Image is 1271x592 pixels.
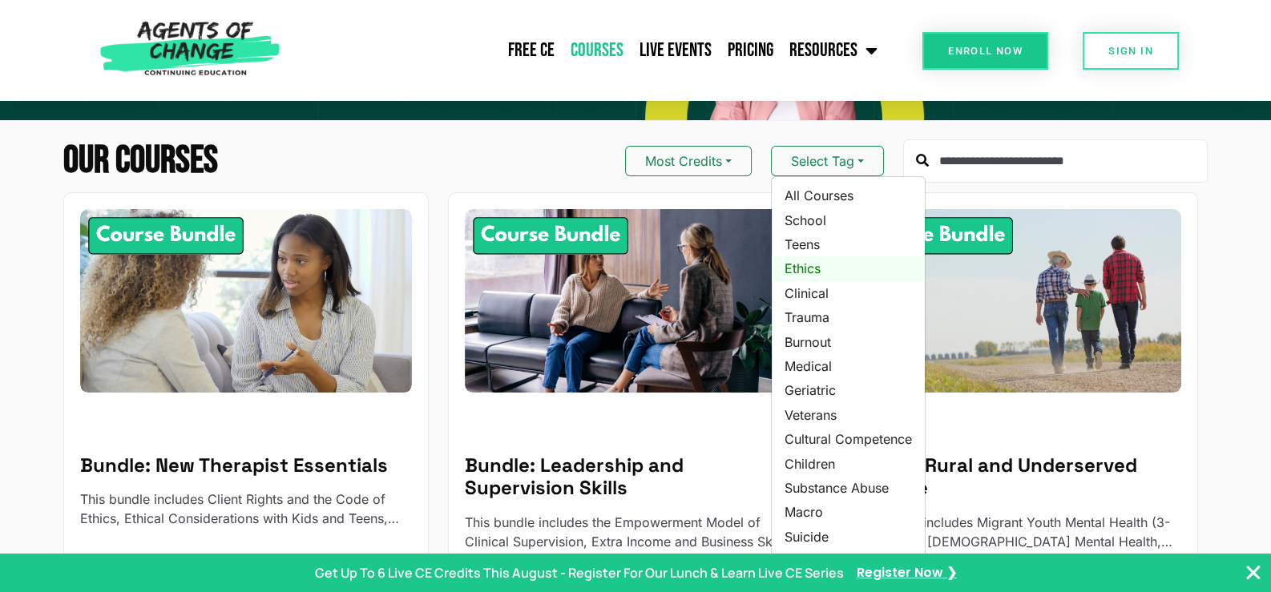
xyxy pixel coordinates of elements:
nav: Menu [288,30,886,70]
a: Trauma [772,305,925,329]
a: Clinical [772,281,925,305]
img: Rural and Underserved Practice - 8 Credit CE Bundle [849,209,1181,393]
a: Burnout [772,330,925,354]
button: Most Credits [625,146,752,176]
a: All Courses [772,183,925,207]
a: Register Now ❯ [857,564,957,582]
a: Children [772,452,925,476]
a: Cultural Competence [772,427,925,451]
h2: Our Courses [63,142,218,180]
span: SIGN IN [1108,46,1153,56]
a: Geriatric [772,378,925,402]
a: Teens [772,232,925,256]
a: Free CE [500,30,563,70]
a: Macro [772,500,925,524]
a: Veterans [772,403,925,427]
img: New Therapist Essentials - 10 Credit CE Bundle [80,209,412,393]
p: Get Up To 6 Live CE Credits This August - Register For Our Lunch & Learn Live CE Series [315,563,844,582]
a: Domestic Violence [772,549,925,573]
button: Close Banner [1244,563,1263,582]
span: Enroll Now [948,46,1023,56]
a: Medical [772,354,925,378]
a: School [772,208,925,232]
a: Ethics [772,256,925,280]
a: Suicide [772,525,925,549]
h5: Bundle: Rural and Underserved Practice [849,454,1181,501]
h5: Bundle: New Therapist Essentials [80,454,412,477]
img: Leadership and Supervision Skills - 8 Credit CE Bundle [465,209,797,393]
p: This bundle includes Client Rights and the Code of Ethics, Ethical Considerations with Kids and T... [80,489,412,528]
a: Live Events [631,30,720,70]
a: Substance Abuse [772,476,925,500]
p: This bundle includes the Empowerment Model of Clinical Supervision, Extra Income and Business Ski... [465,513,797,551]
p: This bundle includes Migrant Youth Mental Health (3-Part Series), Native American Mental Health, ... [849,513,1181,551]
a: Pricing [720,30,781,70]
a: SIGN IN [1083,32,1179,70]
a: Courses [563,30,631,70]
a: Enroll Now [922,32,1048,70]
button: Select Tag [771,146,884,176]
h5: Bundle: Leadership and Supervision Skills [465,454,797,501]
a: Resources [781,30,886,70]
